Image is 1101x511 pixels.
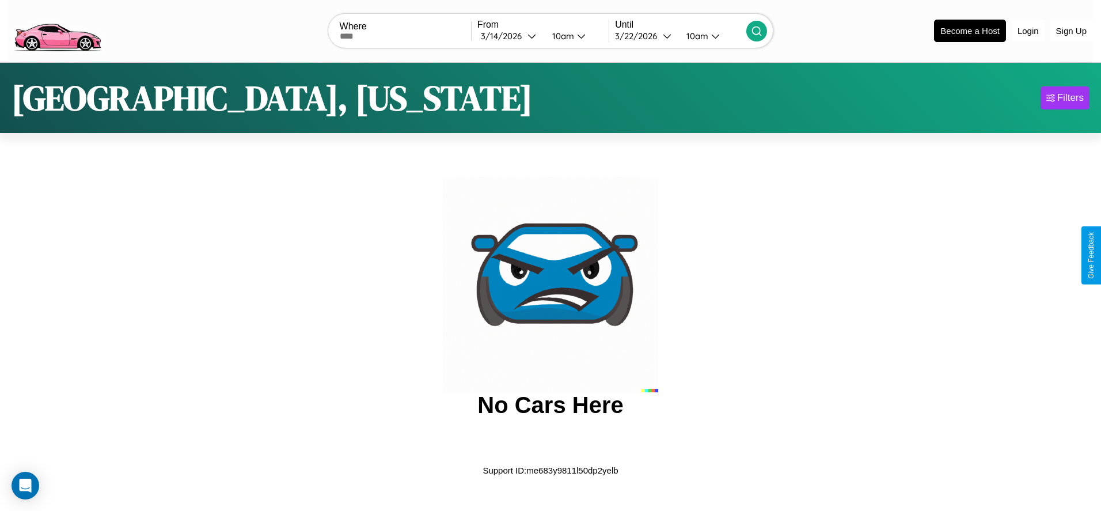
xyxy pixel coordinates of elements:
div: 10am [546,31,577,41]
button: 3/14/2026 [477,30,543,42]
button: Login [1012,20,1045,41]
label: From [477,20,609,30]
img: car [443,177,658,392]
p: Support ID: me683y9811l50dp2yelb [483,463,618,478]
button: Sign Up [1050,20,1092,41]
label: Where [340,21,471,32]
div: Filters [1057,92,1084,104]
div: Give Feedback [1087,232,1095,279]
button: Become a Host [934,20,1006,42]
h2: No Cars Here [477,392,623,418]
label: Until [615,20,746,30]
div: 3 / 14 / 2026 [481,31,527,41]
div: 3 / 22 / 2026 [615,31,663,41]
img: logo [9,6,106,54]
button: 10am [677,30,746,42]
h1: [GEOGRAPHIC_DATA], [US_STATE] [12,74,533,122]
button: Filters [1041,86,1089,109]
button: 10am [543,30,609,42]
div: Open Intercom Messenger [12,472,39,499]
div: 10am [681,31,711,41]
